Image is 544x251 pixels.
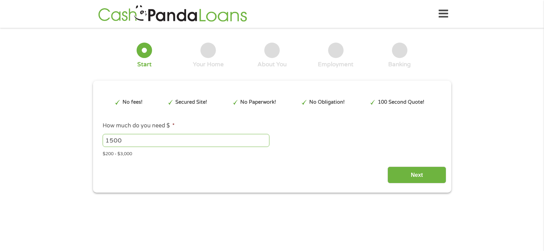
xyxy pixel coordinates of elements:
div: Start [137,61,152,68]
p: No fees! [123,99,142,106]
p: Secured Site! [175,99,207,106]
img: GetLoanNow Logo [96,4,249,24]
div: About You [257,61,287,68]
label: How much do you need $ [103,122,175,129]
div: Employment [318,61,354,68]
div: $200 - $3,000 [103,148,441,158]
div: Your Home [193,61,224,68]
p: No Paperwork! [240,99,276,106]
p: No Obligation! [309,99,345,106]
div: Banking [388,61,411,68]
p: 100 Second Quote! [378,99,424,106]
input: Next [387,167,446,183]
